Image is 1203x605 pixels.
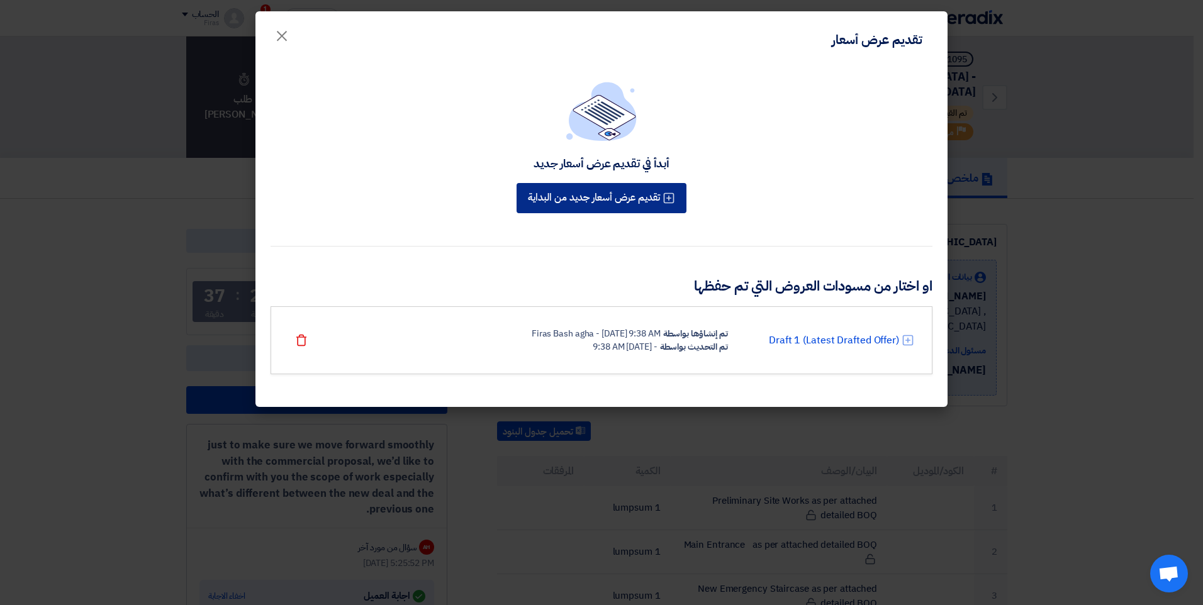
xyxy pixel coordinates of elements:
[566,82,637,141] img: empty_state_list.svg
[769,333,899,348] a: Draft 1 (Latest Drafted Offer)
[832,30,922,49] div: تقديم عرض أسعار
[274,16,289,54] span: ×
[660,340,728,353] div: تم التحديث بواسطة
[593,340,657,353] div: - [DATE] 9:38 AM
[271,277,932,296] h3: او اختار من مسودات العروض التي تم حفظها
[517,183,686,213] button: تقديم عرض أسعار جديد من البداية
[534,156,669,170] div: أبدأ في تقديم عرض أسعار جديد
[532,327,661,340] div: Firas Bash agha - [DATE] 9:38 AM
[264,20,299,45] button: Close
[663,327,728,340] div: تم إنشاؤها بواسطة
[1150,555,1188,592] a: دردشة مفتوحة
